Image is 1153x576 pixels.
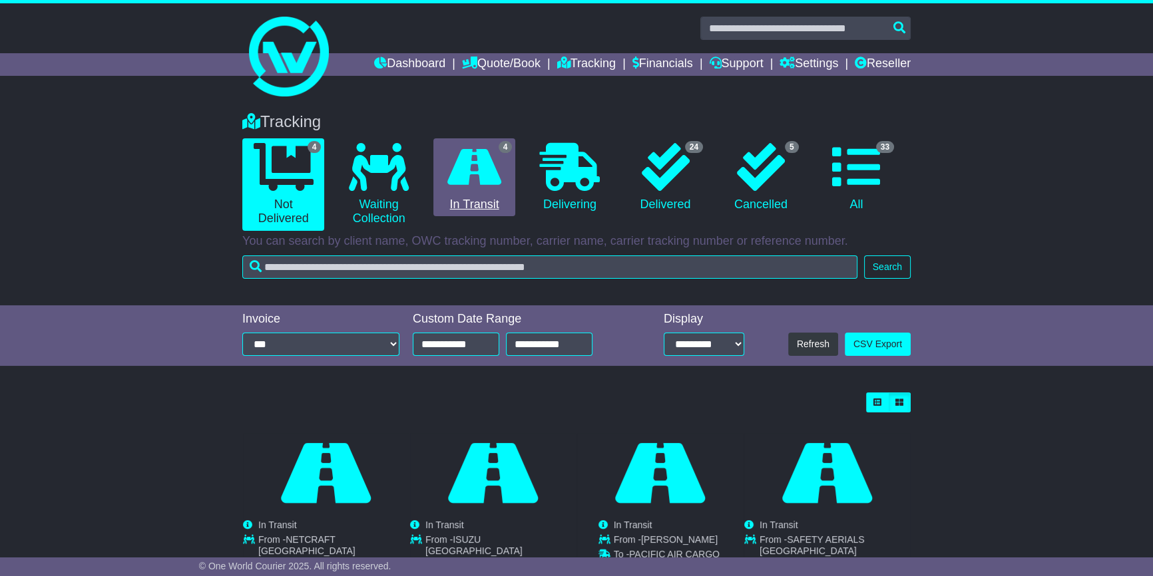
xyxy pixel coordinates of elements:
[709,53,763,76] a: Support
[258,519,297,530] span: In Transit
[780,53,838,76] a: Settings
[258,534,409,560] td: From -
[855,53,911,76] a: Reseller
[338,138,419,231] a: Waiting Collection
[641,534,718,545] span: [PERSON_NAME]
[614,549,722,563] td: To -
[664,312,744,327] div: Display
[242,234,911,249] p: You can search by client name, OWC tracking number, carrier name, carrier tracking number or refe...
[433,138,515,217] a: 4 In Transit
[624,138,706,217] a: 24 Delivered
[685,141,703,153] span: 24
[529,138,610,217] a: Delivering
[199,561,391,571] span: © One World Courier 2025. All rights reserved.
[760,534,910,560] td: From -
[308,141,322,153] span: 4
[374,53,445,76] a: Dashboard
[557,53,616,76] a: Tracking
[413,312,626,327] div: Custom Date Range
[864,255,911,279] button: Search
[425,534,576,560] td: From -
[242,138,324,231] a: 4 Not Delivered
[614,519,652,530] span: In Transit
[876,141,894,153] span: 33
[760,534,865,556] span: SAFETY AERIALS [GEOGRAPHIC_DATA]
[462,53,541,76] a: Quote/Book
[845,333,911,356] a: CSV Export
[236,112,917,132] div: Tracking
[425,519,464,530] span: In Transit
[629,549,720,559] span: PACIFIC AIR CARGO
[614,534,722,549] td: From -
[815,138,897,217] a: 33 All
[242,312,399,327] div: Invoice
[425,534,523,556] span: ISUZU [GEOGRAPHIC_DATA]
[720,138,802,217] a: 5 Cancelled
[632,53,693,76] a: Financials
[788,333,838,356] button: Refresh
[499,141,513,153] span: 4
[760,519,798,530] span: In Transit
[258,534,355,556] span: NETCRAFT [GEOGRAPHIC_DATA]
[785,141,799,153] span: 5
